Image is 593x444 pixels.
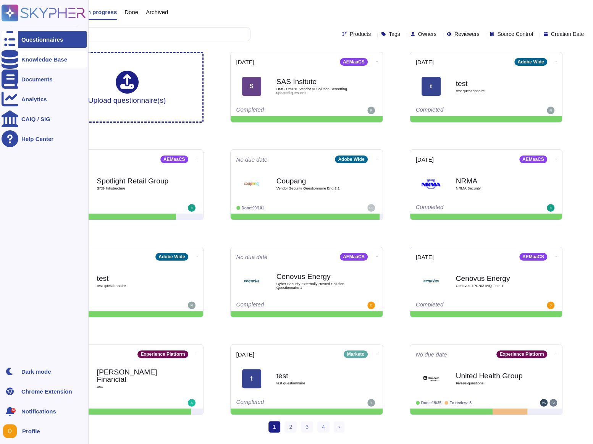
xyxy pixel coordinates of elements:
[21,389,72,394] div: Chrome Extension
[86,9,117,15] span: In progress
[367,107,375,114] img: user
[416,107,509,114] div: Completed
[11,408,16,413] div: 9+
[155,253,188,261] div: Adobe Wide
[497,31,533,37] span: Source Control
[2,51,87,68] a: Knowledge Base
[344,350,367,358] div: Marketo
[350,31,371,37] span: Products
[188,301,196,309] img: user
[276,177,353,185] b: Coupang
[97,284,173,288] span: test questionnaire
[21,369,51,374] div: Dark mode
[340,253,368,261] div: AEMaaCS
[236,352,254,357] span: [DATE]
[422,174,441,193] img: Logo
[242,369,261,388] div: t
[456,275,532,282] b: Cenovus Energy
[2,91,87,107] a: Analytics
[2,383,87,400] a: Chrome Extension
[367,301,375,309] img: user
[496,350,547,358] div: Experience Platform
[276,372,353,379] b: test
[284,421,297,433] a: 2
[422,272,441,291] img: Logo
[389,31,400,37] span: Tags
[422,77,441,96] div: t
[276,186,353,190] span: Vendor Security Questionnaire Eng 2.1
[276,282,353,289] span: Cyber Security Externally Hosted Solution Questionnaire 1
[276,87,353,94] span: DMSR 29015 Vendor AI Solution Screening updated questions
[21,57,67,62] div: Knowledge Base
[456,89,532,93] span: test questionnaire
[188,399,196,407] img: user
[416,204,509,212] div: Completed
[146,9,168,15] span: Archived
[456,186,532,190] span: NRMA Security
[416,301,509,309] div: Completed
[547,301,554,309] img: user
[21,37,63,42] div: Questionnaires
[301,421,313,433] a: 3
[188,204,196,212] img: user
[236,59,254,65] span: [DATE]
[124,9,138,15] span: Done
[335,156,367,163] div: Adobe Wide
[317,421,330,433] a: 4
[57,301,150,309] div: Completed
[160,156,188,163] div: AEMaaCS
[456,80,532,87] b: test
[551,31,584,37] span: Creation Date
[416,254,434,260] span: [DATE]
[97,368,173,383] b: [PERSON_NAME] Financial
[2,71,87,88] a: Documents
[276,381,353,385] span: test questionnaire
[422,369,441,388] img: Logo
[514,58,547,66] div: Adobe Wide
[421,401,441,405] span: Done: 19/35
[97,275,173,282] b: test
[549,399,557,407] img: user
[97,385,173,389] span: test
[450,401,472,405] span: To review: 8
[21,116,50,122] div: CAIQ / SIG
[2,110,87,127] a: CAIQ / SIG
[547,204,554,212] img: user
[340,58,368,66] div: AEMaaCS
[276,78,353,85] b: SAS Insitute
[236,399,330,407] div: Completed
[242,174,261,193] img: Logo
[242,77,261,96] div: S
[242,272,261,291] img: Logo
[367,204,375,212] img: user
[236,301,330,309] div: Completed
[519,253,547,261] div: AEMaaCS
[236,157,268,162] span: No due date
[268,421,281,433] span: 1
[456,381,532,385] span: Five9s-questions
[137,350,188,358] div: Experience Platform
[88,71,166,104] div: Upload questionnaire(s)
[456,284,532,288] span: Cenovus TPCRM IRQ Tech 1
[2,31,87,48] a: Questionnaires
[416,352,447,357] span: No due date
[3,424,17,438] img: user
[21,76,53,82] div: Documents
[236,107,330,114] div: Completed
[236,254,268,260] span: No due date
[367,399,375,407] img: user
[519,156,547,163] div: AEMaaCS
[30,28,250,41] input: Search by keywords
[2,423,22,439] button: user
[97,177,173,185] b: Spotlight Retail Group
[456,177,532,185] b: NRMA
[242,206,264,210] span: Done: 99/101
[21,96,47,102] div: Analytics
[416,157,434,162] span: [DATE]
[454,31,479,37] span: Reviewers
[97,186,173,190] span: SRG Infrstructure
[276,273,353,280] b: Cenovus Energy
[2,130,87,147] a: Help Center
[418,31,436,37] span: Owners
[416,59,434,65] span: [DATE]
